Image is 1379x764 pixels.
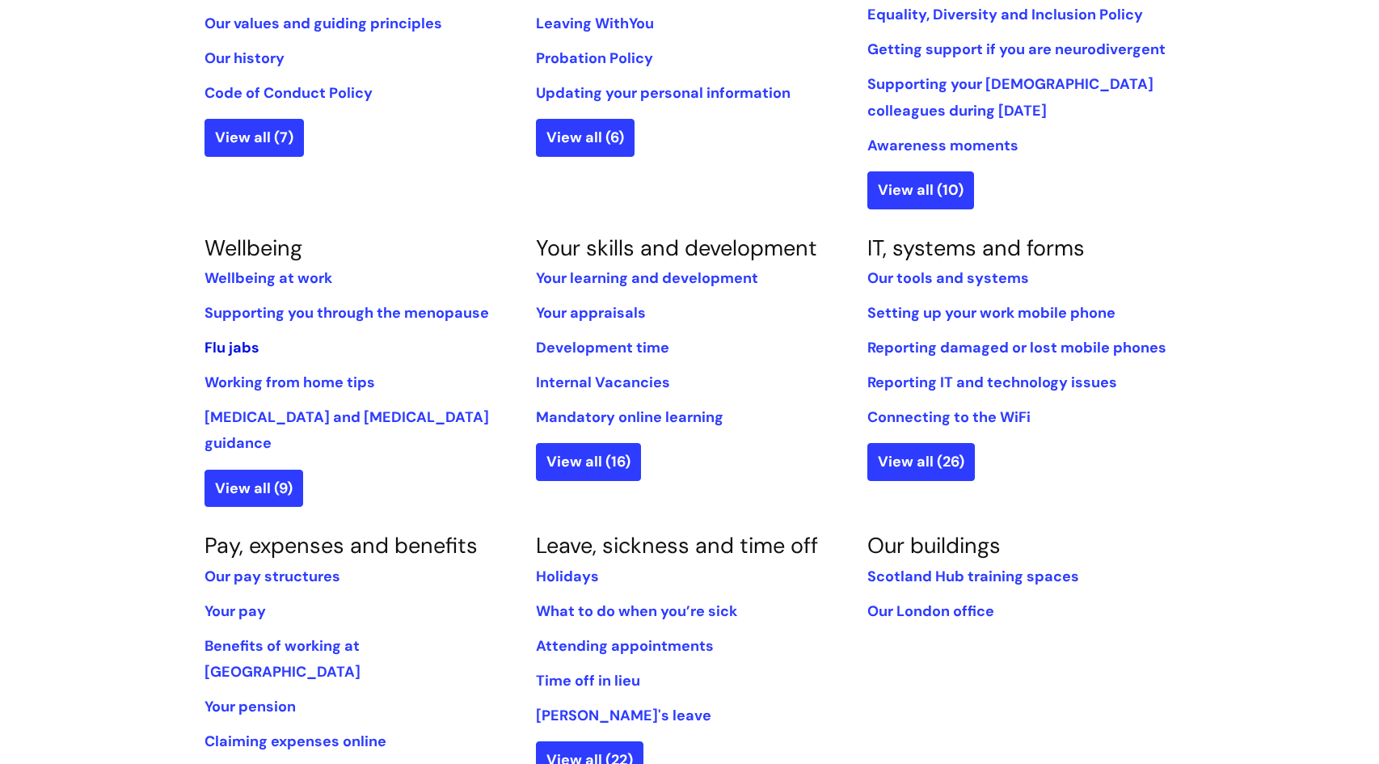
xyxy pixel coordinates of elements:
a: Leave, sickness and time off [536,531,818,559]
a: View all (9) [205,470,303,507]
a: Pay, expenses and benefits [205,531,478,559]
a: Our values and guiding principles [205,14,442,33]
a: Claiming expenses online [205,732,386,751]
a: Updating your personal information [536,83,791,103]
a: View all (10) [867,171,974,209]
a: View all (6) [536,119,635,156]
a: Holidays [536,567,599,586]
a: Our London office [867,601,994,621]
a: Attending appointments [536,636,714,656]
a: Our history [205,49,285,68]
a: Your learning and development [536,268,758,288]
a: Development time [536,338,669,357]
a: Time off in lieu [536,671,640,690]
a: Our buildings [867,531,1001,559]
a: Supporting you through the menopause [205,303,489,323]
a: IT, systems and forms [867,234,1085,262]
a: What to do when you’re sick [536,601,737,621]
a: Leaving WithYou [536,14,654,33]
a: View all (26) [867,443,975,480]
a: Connecting to the WiFi [867,407,1031,427]
a: Flu jabs [205,338,259,357]
a: Your skills and development [536,234,817,262]
a: Your pay [205,601,266,621]
a: Probation Policy [536,49,653,68]
a: Wellbeing at work [205,268,332,288]
a: Our pay structures [205,567,340,586]
a: View all (16) [536,443,641,480]
a: Reporting IT and technology issues [867,373,1117,392]
a: Our tools and systems [867,268,1029,288]
a: [MEDICAL_DATA] and [MEDICAL_DATA] guidance [205,407,489,453]
a: [PERSON_NAME]'s leave [536,706,711,725]
a: Scotland Hub training spaces [867,567,1079,586]
a: Benefits of working at [GEOGRAPHIC_DATA] [205,636,361,682]
a: Mandatory online learning [536,407,723,427]
a: Working from home tips [205,373,375,392]
a: Wellbeing [205,234,302,262]
a: Supporting your [DEMOGRAPHIC_DATA] colleagues during [DATE] [867,74,1153,120]
a: Getting support if you are neurodivergent [867,40,1166,59]
a: Code of Conduct Policy [205,83,373,103]
a: Your appraisals [536,303,646,323]
a: Reporting damaged or lost mobile phones [867,338,1166,357]
a: View all (7) [205,119,304,156]
a: Setting up your work mobile phone [867,303,1115,323]
a: Equality, Diversity and Inclusion Policy [867,5,1143,24]
a: Your pension [205,697,296,716]
a: Internal Vacancies [536,373,670,392]
a: Awareness moments [867,136,1018,155]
